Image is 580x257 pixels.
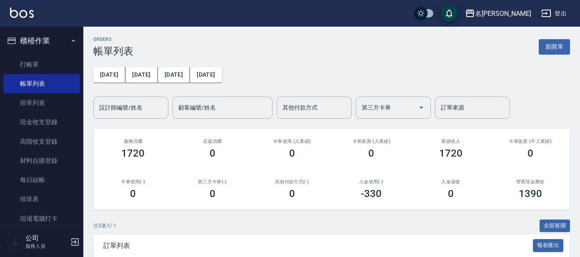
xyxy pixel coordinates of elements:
h3: 0 [448,188,454,200]
h3: 服務消費 [103,139,163,144]
a: 材料自購登錄 [3,151,80,170]
p: 共 5 筆, 1 / 1 [93,222,116,230]
p: 服務人員 [25,242,68,250]
h3: 0 [527,147,533,159]
h3: 1720 [121,147,145,159]
button: 新開單 [539,39,570,55]
h2: 卡券使用(-) [103,179,163,185]
h2: 入金儲值 [421,179,481,185]
button: [DATE] [190,67,222,82]
a: 報表匯出 [533,241,564,249]
a: 排班表 [3,190,80,209]
a: 打帳單 [3,55,80,74]
h2: 業績收入 [421,139,481,144]
div: 名[PERSON_NAME] [475,8,531,19]
a: 現金收支登錄 [3,112,80,132]
h2: 第三方卡券(-) [183,179,242,185]
button: [DATE] [93,67,125,82]
h3: 1390 [519,188,542,200]
button: Open [415,101,428,114]
h2: 營業現金應收 [500,179,560,185]
h2: 其他付款方式(-) [262,179,322,185]
h3: 0 [368,147,374,159]
h3: 0 [130,188,136,200]
h3: 0 [210,188,215,200]
h2: 卡券販賣 (入業績) [342,139,401,144]
h2: 卡券販賣 (不入業績) [500,139,560,144]
button: 名[PERSON_NAME] [462,5,535,22]
a: 高階收支登錄 [3,132,80,151]
button: [DATE] [158,67,190,82]
button: 登出 [538,6,570,21]
h3: 0 [289,188,295,200]
a: 現場電腦打卡 [3,209,80,228]
h3: 0 [210,147,215,159]
button: [DATE] [125,67,157,82]
button: 報表匯出 [533,239,564,252]
a: 每日結帳 [3,170,80,190]
h3: -330 [361,188,382,200]
h5: 公司 [25,234,68,242]
img: Logo [10,7,34,18]
h3: 1720 [439,147,462,159]
a: 掛單列表 [3,93,80,112]
button: 櫃檯作業 [3,30,80,52]
button: save [441,5,457,22]
a: 新開單 [539,42,570,50]
a: 帳單列表 [3,74,80,93]
h2: 卡券使用 (入業績) [262,139,322,144]
h2: 店販消費 [183,139,242,144]
h2: ORDERS [93,37,133,42]
h2: 入金使用(-) [342,179,401,185]
h3: 帳單列表 [93,45,133,57]
button: 全部展開 [540,220,570,232]
h3: 0 [289,147,295,159]
span: 訂單列表 [103,242,533,250]
img: Person [7,234,23,250]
